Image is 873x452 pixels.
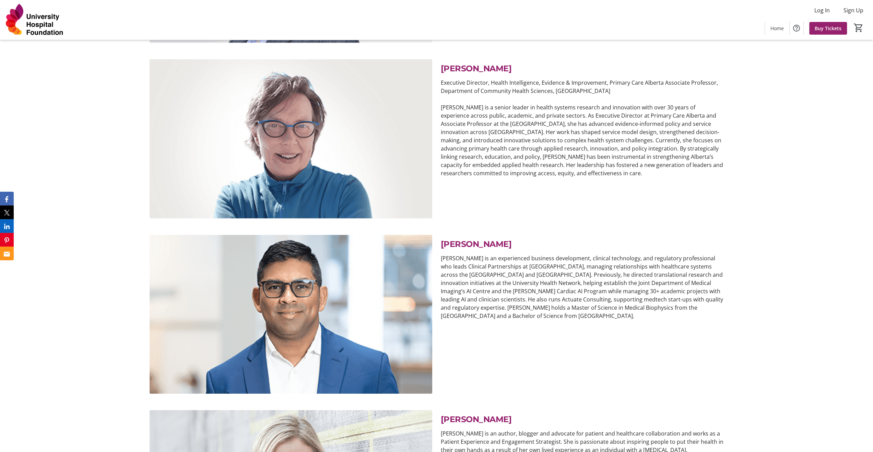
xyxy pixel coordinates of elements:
span: [PERSON_NAME] [440,63,511,73]
button: Log In [809,5,835,16]
button: Cart [852,22,865,34]
span: Log In [814,6,830,14]
span: Buy Tickets [815,25,841,32]
span: Home [770,25,784,32]
span: [PERSON_NAME] [440,239,511,249]
img: University Hospital Foundation's Logo [4,3,65,37]
p: Executive Director, Health Intelligence, Evidence & Improvement, Primary Care Alberta Associate P... [440,79,723,95]
p: [PERSON_NAME] is an experienced business development, clinical technology, and regulatory profess... [440,254,723,320]
a: Home [765,22,789,35]
button: Help [790,21,803,35]
span: [PERSON_NAME] [440,414,511,424]
span: Sign Up [843,6,863,14]
img: undefined [150,235,432,394]
button: Sign Up [838,5,869,16]
a: Buy Tickets [809,22,847,35]
p: [PERSON_NAME] is a senior leader in health systems research and innovation with over 30 years of ... [440,103,723,177]
img: undefined [150,59,432,218]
